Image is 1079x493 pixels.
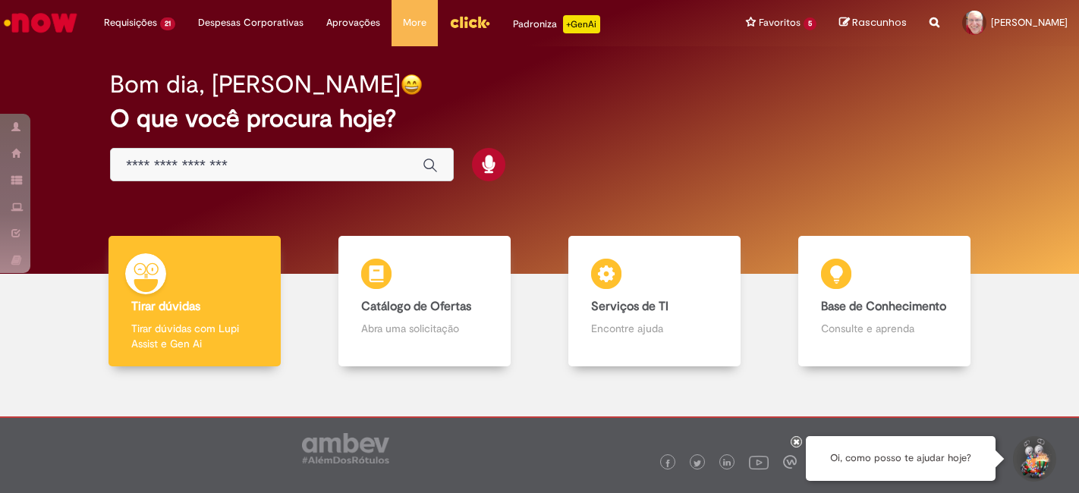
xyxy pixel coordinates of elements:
[591,299,668,314] b: Serviços de TI
[302,433,389,463] img: logo_footer_ambev_rotulo_gray.png
[110,105,969,132] h2: O que você procura hoje?
[513,15,600,33] div: Padroniza
[403,15,426,30] span: More
[759,15,801,30] span: Favoritos
[361,299,471,314] b: Catálogo de Ofertas
[110,71,401,98] h2: Bom dia, [PERSON_NAME]
[723,459,731,468] img: logo_footer_linkedin.png
[104,15,157,30] span: Requisições
[804,17,816,30] span: 5
[694,460,701,467] img: logo_footer_twitter.png
[806,436,996,481] div: Oi, como posso te ajudar hoje?
[80,236,310,367] a: Tirar dúvidas Tirar dúvidas com Lupi Assist e Gen Ai
[664,460,672,467] img: logo_footer_facebook.png
[821,299,946,314] b: Base de Conhecimento
[591,321,719,336] p: Encontre ajuda
[783,455,797,469] img: logo_footer_workplace.png
[401,74,423,96] img: happy-face.png
[539,236,769,367] a: Serviços de TI Encontre ajuda
[131,299,200,314] b: Tirar dúvidas
[769,236,999,367] a: Base de Conhecimento Consulte e aprenda
[361,321,489,336] p: Abra uma solicitação
[310,236,539,367] a: Catálogo de Ofertas Abra uma solicitação
[839,16,907,30] a: Rascunhos
[326,15,380,30] span: Aprovações
[131,321,259,351] p: Tirar dúvidas com Lupi Assist e Gen Ai
[2,8,80,38] img: ServiceNow
[449,11,490,33] img: click_logo_yellow_360x200.png
[821,321,948,336] p: Consulte e aprenda
[852,15,907,30] span: Rascunhos
[1011,436,1056,482] button: Iniciar Conversa de Suporte
[160,17,175,30] span: 21
[563,15,600,33] p: +GenAi
[991,16,1068,29] span: [PERSON_NAME]
[749,452,769,472] img: logo_footer_youtube.png
[198,15,304,30] span: Despesas Corporativas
